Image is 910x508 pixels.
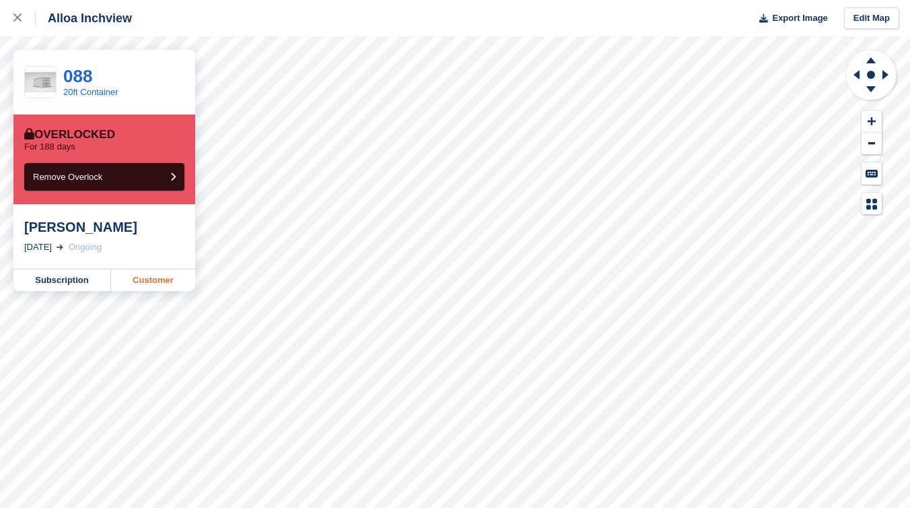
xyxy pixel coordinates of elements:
button: Export Image [751,7,828,30]
a: Subscription [13,269,111,291]
div: Overlocked [24,128,115,141]
a: Edit Map [844,7,899,30]
div: [PERSON_NAME] [24,219,184,235]
span: Export Image [772,11,827,25]
div: Ongoing [69,241,102,254]
a: 088 [63,66,92,86]
div: [DATE] [24,241,52,254]
img: White%20Left%20.jpg [25,72,56,93]
button: Map Legend [862,193,882,215]
button: Remove Overlock [24,163,184,191]
button: Keyboard Shortcuts [862,162,882,185]
img: arrow-right-light-icn-cde0832a797a2874e46488d9cf13f60e5c3a73dbe684e267c42b8395dfbc2abf.svg [57,245,63,250]
button: Zoom In [862,110,882,133]
p: For 188 days [24,141,75,152]
a: Customer [111,269,195,291]
button: Zoom Out [862,133,882,155]
a: 20ft Container [63,87,118,97]
span: Remove Overlock [33,172,102,182]
div: Alloa Inchview [36,10,132,26]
